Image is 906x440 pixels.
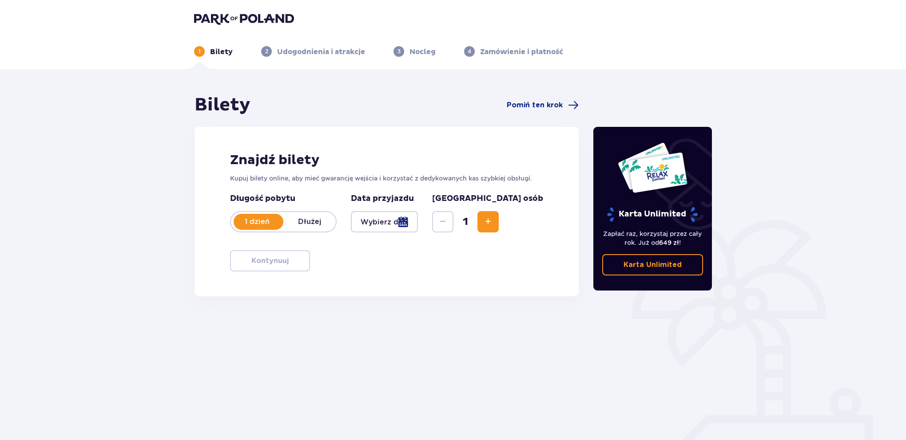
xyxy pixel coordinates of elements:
[277,47,365,57] p: Udogodnienia i atrakcje
[624,260,682,270] p: Karta Unlimited
[230,174,543,183] p: Kupuj bilety online, aby mieć gwarancję wejścia i korzystać z dedykowanych kas szybkiej obsługi.
[230,250,310,271] button: Kontynuuj
[397,47,401,55] p: 3
[507,100,579,110] a: Pomiń ten krok
[194,12,294,25] img: Park of Poland logo
[602,254,703,275] a: Karta Unlimited
[468,47,471,55] p: 4
[230,193,337,204] p: Długość pobytu
[230,152,543,169] h2: Znajdź bilety
[210,47,233,57] p: Bilety
[231,217,283,227] p: 1 dzień
[199,47,201,55] p: 1
[283,217,336,227] p: Dłużej
[659,239,679,246] span: 649 zł
[432,193,543,204] p: [GEOGRAPHIC_DATA] osób
[195,94,250,116] h1: Bilety
[477,211,499,232] button: Increase
[455,215,476,228] span: 1
[251,256,289,266] p: Kontynuuj
[507,100,563,110] span: Pomiń ten krok
[602,229,703,247] p: Zapłać raz, korzystaj przez cały rok. Już od !
[432,211,453,232] button: Decrease
[480,47,563,57] p: Zamówienie i płatność
[409,47,436,57] p: Nocleg
[606,207,699,222] p: Karta Unlimited
[351,193,414,204] p: Data przyjazdu
[265,47,268,55] p: 2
